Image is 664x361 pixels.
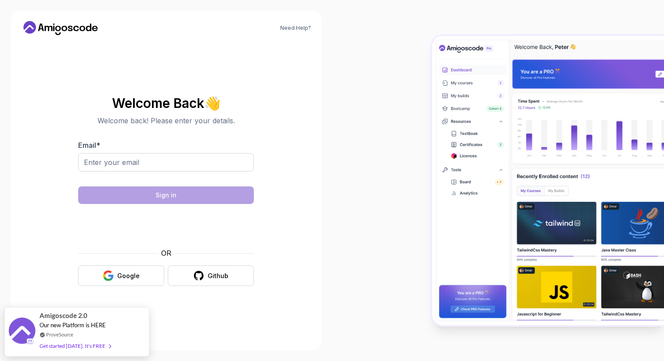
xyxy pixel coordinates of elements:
button: Google [78,265,164,286]
div: Get started [DATE]. It's FREE [40,341,111,351]
span: 👋 [202,93,223,113]
label: Email * [78,141,100,150]
div: Sign in [155,191,177,200]
a: ProveSource [46,331,73,338]
p: OR [161,248,171,258]
input: Enter your email [78,153,254,172]
div: Google [117,272,140,280]
img: Amigoscode Dashboard [432,36,664,325]
p: Welcome back! Please enter your details. [78,115,254,126]
img: provesource social proof notification image [9,318,35,346]
a: Home link [21,21,100,35]
h2: Welcome Back [78,96,254,110]
span: Amigoscode 2.0 [40,311,87,321]
iframe: Widget som inneholder avkrysningsboks for hCaptcha sikkerhetsutfordring [100,209,232,243]
button: Sign in [78,186,254,204]
button: Github [168,265,254,286]
div: Github [208,272,228,280]
a: Need Help? [280,25,311,32]
span: Our new Platform is HERE [40,322,106,329]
